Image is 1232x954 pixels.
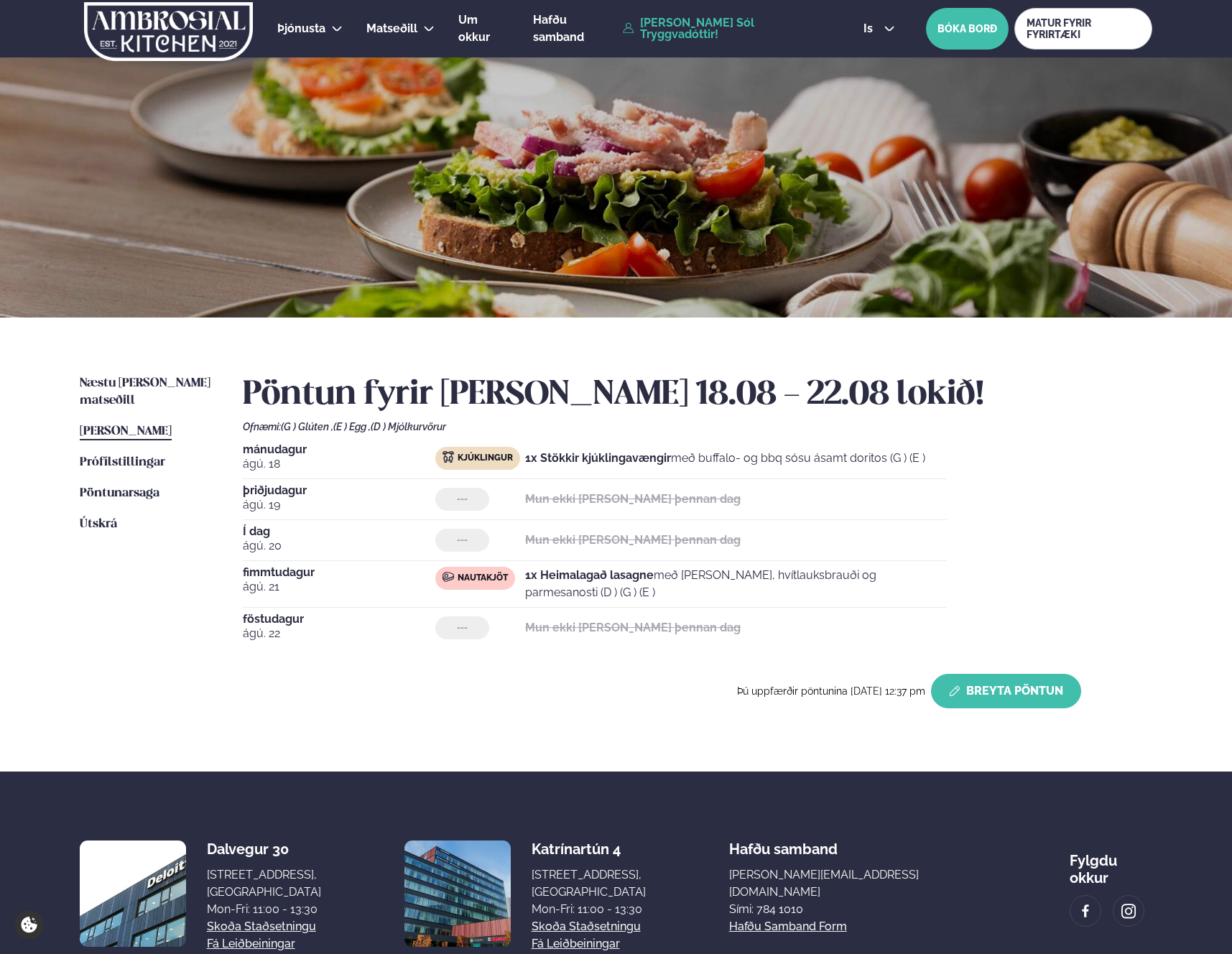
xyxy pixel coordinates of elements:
[80,518,117,530] span: Útskrá
[207,840,321,858] div: Dalvegur 30
[243,567,435,578] span: fimmtudagur
[458,453,513,464] span: Kjúklingur
[931,674,1081,708] button: Breyta Pöntun
[729,866,986,901] a: [PERSON_NAME][EMAIL_ADDRESS][DOMAIN_NAME]
[243,455,435,473] span: ágú. 18
[371,421,446,432] span: (D ) Mjólkurvörur
[83,2,254,61] img: logo
[1070,840,1152,886] div: Fylgdu okkur
[80,516,117,533] a: Útskrá
[443,451,454,463] img: chicken.svg
[243,375,1152,415] h2: Pöntun fyrir [PERSON_NAME] 18.08 - 22.08 lokið!
[1121,903,1136,920] img: image alt
[1014,8,1152,50] a: MATUR FYRIR FYRIRTÆKI
[80,485,159,502] a: Pöntunarsaga
[525,533,741,547] strong: Mun ekki [PERSON_NAME] þennan dag
[80,454,165,471] a: Prófílstillingar
[532,901,646,918] div: Mon-Fri: 11:00 - 13:30
[80,840,186,947] img: image alt
[525,567,947,601] p: með [PERSON_NAME], hvítlauksbrauði og parmesanosti (D ) (G ) (E )
[277,22,325,35] span: Þjónusta
[243,496,435,514] span: ágú. 19
[243,421,1152,432] div: Ofnæmi:
[80,487,159,499] span: Pöntunarsaga
[243,485,435,496] span: þriðjudagur
[525,450,925,467] p: með buffalo- og bbq sósu ásamt doritos (G ) (E )
[863,23,877,34] span: is
[1113,896,1144,926] a: image alt
[443,571,454,583] img: beef.svg
[525,451,671,465] strong: 1x Stökkir kjúklingavængir
[243,578,435,596] span: ágú. 21
[458,13,490,44] span: Um okkur
[926,8,1009,50] button: BÓKA BORÐ
[852,23,906,34] button: is
[458,573,508,584] span: Nautakjöt
[243,537,435,555] span: ágú. 20
[457,534,468,546] span: ---
[532,918,641,935] a: Skoða staðsetningu
[525,492,741,506] strong: Mun ekki [PERSON_NAME] þennan dag
[525,568,654,582] strong: 1x Heimalagað lasagne
[533,13,584,44] span: Hafðu samband
[1070,896,1101,926] a: image alt
[333,421,371,432] span: (E ) Egg ,
[243,526,435,537] span: Í dag
[80,377,210,407] span: Næstu [PERSON_NAME] matseðill
[366,22,417,35] span: Matseðill
[14,910,44,940] a: Cookie settings
[729,901,986,918] p: Sími: 784 1010
[457,622,468,634] span: ---
[532,935,620,953] a: Fá leiðbeiningar
[207,901,321,918] div: Mon-Fri: 11:00 - 13:30
[623,17,830,40] a: [PERSON_NAME] Sól Tryggvadóttir!
[532,840,646,858] div: Katrínartún 4
[243,444,435,455] span: mánudagur
[525,621,741,634] strong: Mun ekki [PERSON_NAME] þennan dag
[729,829,838,858] span: Hafðu samband
[533,11,616,46] a: Hafðu samband
[207,918,316,935] a: Skoða staðsetningu
[737,685,925,697] span: Þú uppfærðir pöntunina [DATE] 12:37 pm
[729,918,847,935] a: Hafðu samband form
[457,494,468,505] span: ---
[243,613,435,625] span: föstudagur
[277,20,325,37] a: Þjónusta
[80,375,214,409] a: Næstu [PERSON_NAME] matseðill
[80,423,172,440] a: [PERSON_NAME]
[458,11,509,46] a: Um okkur
[1078,903,1093,920] img: image alt
[207,866,321,901] div: [STREET_ADDRESS], [GEOGRAPHIC_DATA]
[532,866,646,901] div: [STREET_ADDRESS], [GEOGRAPHIC_DATA]
[281,421,333,432] span: (G ) Glúten ,
[207,935,295,953] a: Fá leiðbeiningar
[243,625,435,642] span: ágú. 22
[404,840,511,947] img: image alt
[80,425,172,437] span: [PERSON_NAME]
[366,20,417,37] a: Matseðill
[80,456,165,468] span: Prófílstillingar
